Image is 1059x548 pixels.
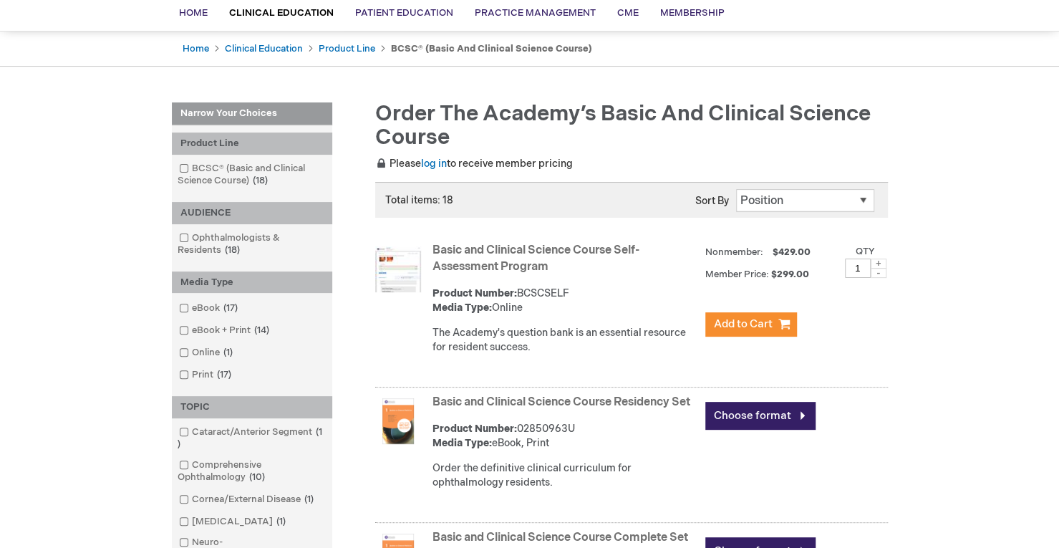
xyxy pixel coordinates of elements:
[220,302,241,314] span: 17
[175,368,237,382] a: Print17
[705,244,763,261] strong: Nonmember:
[432,326,698,355] div: The Academy's question bank is an essential resource for resident success.
[617,7,639,19] span: CME
[246,471,269,483] span: 10
[175,346,238,360] a: Online1
[175,231,329,257] a: Ophthalmologists & Residents18
[221,244,243,256] span: 18
[432,395,690,409] a: Basic and Clinical Science Course Residency Set
[220,347,236,358] span: 1
[172,396,332,418] div: TOPIC
[432,287,517,299] strong: Product Number:
[432,244,639,274] a: Basic and Clinical Science Course Self-Assessment Program
[375,158,573,170] span: Please to receive member pricing
[172,133,332,155] div: Product Line
[432,422,698,451] div: 02850963U eBook, Print
[385,194,453,206] span: Total items: 18
[229,7,334,19] span: Clinical Education
[172,102,332,125] strong: Narrow Your Choices
[175,458,329,484] a: Comprehensive Ophthalmology10
[475,7,596,19] span: Practice Management
[175,302,243,315] a: eBook17
[273,516,289,527] span: 1
[695,195,729,207] label: Sort By
[175,493,319,506] a: Cornea/External Disease1
[375,246,421,292] img: Basic and Clinical Science Course Self-Assessment Program
[251,325,273,336] span: 14
[432,287,698,315] div: BCSCSELF Online
[771,269,811,280] span: $299.00
[705,312,797,337] button: Add to Cart
[225,43,303,54] a: Clinical Education
[432,423,517,435] strong: Product Number:
[375,101,871,150] span: Order the Academy’s Basic and Clinical Science Course
[421,158,447,170] a: log in
[183,43,209,54] a: Home
[175,162,329,188] a: BCSC® (Basic and Clinical Science Course)18
[705,269,769,280] strong: Member Price:
[172,202,332,224] div: AUDIENCE
[355,7,453,19] span: Patient Education
[714,317,773,331] span: Add to Cart
[179,7,208,19] span: Home
[319,43,375,54] a: Product Line
[432,437,492,449] strong: Media Type:
[301,494,317,505] span: 1
[432,461,698,490] div: Order the definitive clinical curriculum for ophthalmology residents.
[172,271,332,294] div: Media Type
[660,7,725,19] span: Membership
[705,402,816,430] a: Choose format
[856,246,875,257] label: Qty
[391,43,592,54] strong: BCSC® (Basic and Clinical Science Course)
[175,324,275,337] a: eBook + Print14
[432,531,688,544] a: Basic and Clinical Science Course Complete Set
[175,515,291,529] a: [MEDICAL_DATA]1
[770,246,813,258] span: $429.00
[178,426,322,450] span: 1
[375,398,421,444] img: Basic and Clinical Science Course Residency Set
[175,426,329,451] a: Cataract/Anterior Segment1
[845,259,871,278] input: Qty
[432,302,492,314] strong: Media Type:
[213,369,235,380] span: 17
[249,175,271,186] span: 18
